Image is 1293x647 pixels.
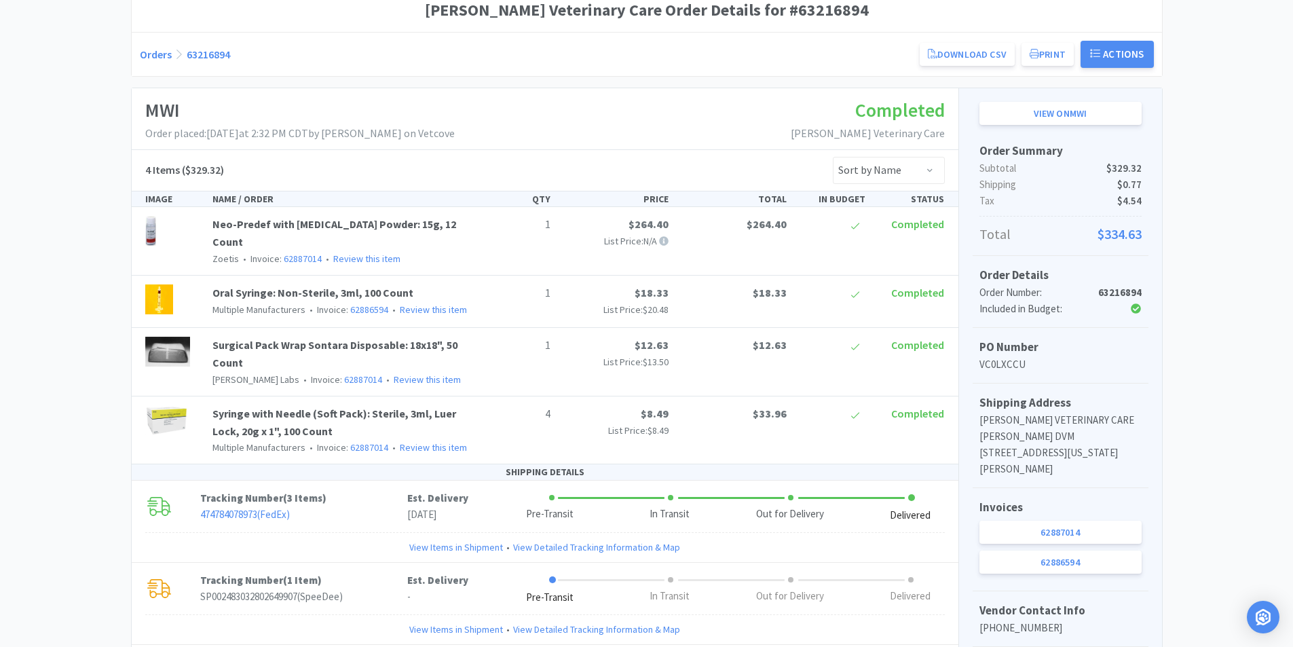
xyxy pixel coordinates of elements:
[394,373,461,386] a: Review this item
[212,441,305,454] span: Multiple Manufacturers
[650,506,690,522] div: In Transit
[629,217,669,231] span: $264.40
[407,572,468,589] p: Est. Delivery
[212,373,299,386] span: [PERSON_NAME] Labs
[503,622,513,637] span: •
[200,508,290,521] a: 474784078973(FedEx)
[145,162,224,179] h5: ($329.32)
[979,266,1142,284] h5: Order Details
[409,540,503,555] a: View Items in Shipment
[212,338,457,369] a: Surgical Pack Wrap Sontara Disposable: 18x18", 50 Count
[979,102,1142,125] a: View onMWI
[513,540,680,555] a: View Detailed Tracking Information & Map
[1247,601,1279,633] div: Open Intercom Messenger
[526,590,574,606] div: Pre-Transit
[140,48,172,61] a: Orders
[140,191,208,206] div: IMAGE
[241,253,248,265] span: •
[556,191,674,206] div: PRICE
[561,302,669,317] p: List Price:
[284,253,322,265] a: 62887014
[979,602,1142,620] h5: Vendor Contact Info
[747,217,787,231] span: $264.40
[483,216,550,234] p: 1
[145,337,190,367] img: 2b2cb65ebd8a4ae3ae67ea61788ff569_4528.png
[1098,223,1142,245] span: $334.63
[635,286,669,299] span: $18.33
[400,303,467,316] a: Review this item
[979,521,1142,544] a: 62887014
[674,191,792,206] div: TOTAL
[483,405,550,423] p: 4
[891,217,944,231] span: Completed
[650,589,690,604] div: In Transit
[305,303,388,316] span: Invoice:
[1081,41,1154,68] button: Actions
[979,301,1087,317] div: Included in Budget:
[390,303,398,316] span: •
[1117,193,1142,209] span: $4.54
[1022,43,1074,66] button: Print
[871,191,950,206] div: STATUS
[239,253,322,265] span: Invoice:
[344,373,382,386] a: 62887014
[400,441,467,454] a: Review this item
[979,498,1142,517] h5: Invoices
[350,441,388,454] a: 62887014
[477,191,556,206] div: QTY
[979,193,1142,209] p: Tax
[891,286,944,299] span: Completed
[301,373,309,386] span: •
[979,356,1142,373] p: VC0LXCCU
[791,125,945,143] p: [PERSON_NAME] Veterinary Care
[753,407,787,420] span: $33.96
[200,490,407,506] p: Tracking Number ( )
[890,508,931,523] div: Delivered
[643,303,669,316] span: $20.48
[641,407,669,420] span: $8.49
[979,284,1087,301] div: Order Number:
[891,407,944,420] span: Completed
[132,464,958,480] div: SHIPPING DETAILS
[145,163,180,177] span: 4 Items
[979,223,1142,245] p: Total
[287,492,322,504] span: 3 Items
[407,589,468,605] p: -
[756,506,824,522] div: Out for Delivery
[643,356,669,368] span: $13.50
[979,620,1142,636] p: [PHONE_NUMBER]
[212,286,413,299] a: Oral Syringe: Non-Sterile, 3ml, 100 Count
[299,373,382,386] span: Invoice:
[200,572,407,589] p: Tracking Number ( )
[756,589,824,604] div: Out for Delivery
[979,394,1142,412] h5: Shipping Address
[333,253,400,265] a: Review this item
[753,286,787,299] span: $18.33
[145,405,188,435] img: d6f18feb8fc64a52bce1c8b61268d907_814227.png
[891,338,944,352] span: Completed
[187,48,230,61] a: 63216894
[200,589,407,605] p: SP002483032802649907 ( SpeeDee )
[212,217,456,248] a: Neo-Predef with [MEDICAL_DATA] Powder: 15g, 12 Count
[350,303,388,316] a: 62886594
[305,441,388,454] span: Invoice:
[635,338,669,352] span: $12.63
[324,253,331,265] span: •
[792,191,871,206] div: IN BUDGET
[979,142,1142,160] h5: Order Summary
[145,95,455,126] h1: MWI
[145,125,455,143] p: Order placed: [DATE] at 2:32 PM CDT by [PERSON_NAME] on Vetcove
[526,506,574,522] div: Pre-Transit
[145,284,173,314] img: c12633305e2747978a00f0aa39ced99c_10381.png
[561,354,669,369] p: List Price:
[979,177,1142,193] p: Shipping
[979,160,1142,177] p: Subtotal
[1106,160,1142,177] span: $329.32
[409,622,503,637] a: View Items in Shipment
[1098,286,1142,299] strong: 63216894
[483,337,550,354] p: 1
[979,412,1142,477] p: [PERSON_NAME] VETERINARY CARE [PERSON_NAME] DVM [STREET_ADDRESS][US_STATE][PERSON_NAME]
[890,589,931,604] div: Delivered
[979,338,1142,356] h5: PO Number
[407,506,468,523] p: [DATE]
